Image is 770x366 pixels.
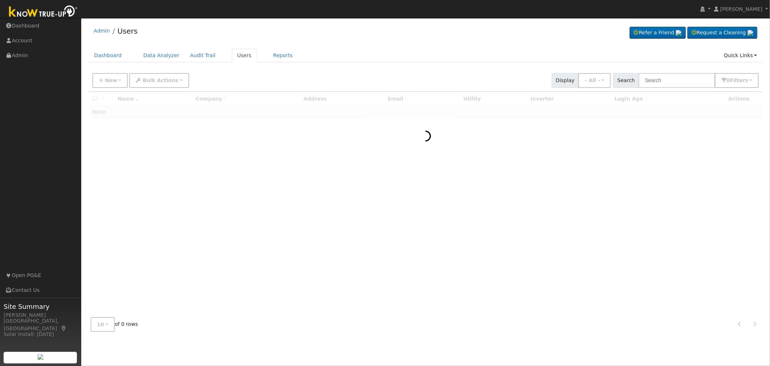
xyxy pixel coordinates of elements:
button: 10 [91,317,115,332]
input: Search [639,73,715,88]
span: 10 [97,322,104,327]
a: Reports [268,49,298,62]
button: 0Filters [715,73,759,88]
span: Filter [730,77,748,83]
img: Know True-Up [5,4,81,20]
a: Dashboard [89,49,127,62]
span: Bulk Actions [143,77,178,83]
span: s [745,77,748,83]
a: Users [117,27,138,35]
a: Audit Trail [185,49,221,62]
a: Users [232,49,257,62]
a: Admin [94,28,110,34]
span: Search [613,73,639,88]
a: Data Analyzer [138,49,185,62]
img: retrieve [748,30,753,36]
button: - All - [578,73,611,88]
span: Site Summary [4,302,77,311]
span: New [105,77,117,83]
button: Bulk Actions [129,73,189,88]
a: Quick Links [718,49,762,62]
span: of 0 rows [91,317,138,332]
span: Display [552,73,579,88]
a: Refer a Friend [630,27,686,39]
img: retrieve [38,354,43,360]
button: New [92,73,128,88]
img: retrieve [676,30,682,36]
div: Solar Install: [DATE] [4,331,77,338]
div: [PERSON_NAME] [4,311,77,319]
div: [GEOGRAPHIC_DATA], [GEOGRAPHIC_DATA] [4,317,77,332]
a: Request a Cleaning [687,27,757,39]
a: Map [61,325,67,331]
span: [PERSON_NAME] [720,6,762,12]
